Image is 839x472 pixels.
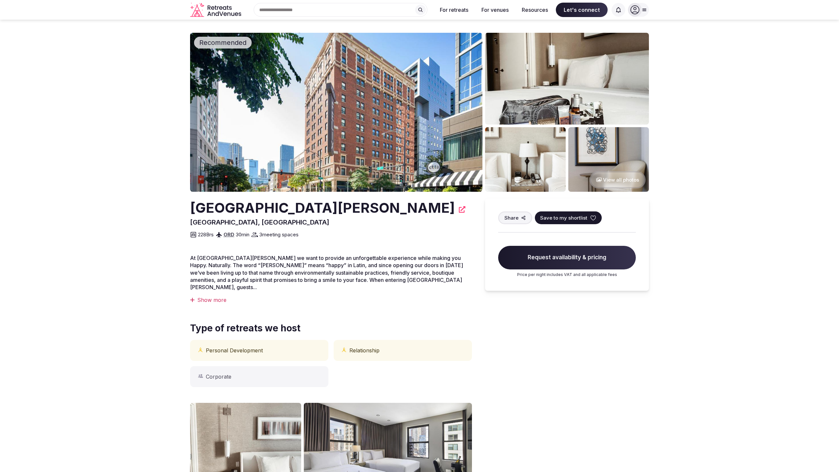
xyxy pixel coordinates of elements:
[485,127,566,192] img: Venue gallery photo
[190,33,482,192] img: Venue cover photo
[568,127,649,192] img: Venue gallery photo
[190,218,329,226] span: [GEOGRAPHIC_DATA], [GEOGRAPHIC_DATA]
[190,296,472,304] div: Show more
[236,231,249,238] span: 30 min
[504,214,518,221] span: Share
[540,214,587,221] span: Save to my shortlist
[498,272,636,278] p: Price per night includes VAT and all applicable fees
[190,322,301,335] span: Type of retreats we host
[224,231,234,238] a: ORD
[198,231,214,238] span: 228 Brs
[476,3,514,17] button: For venues
[556,3,608,17] span: Let's connect
[197,38,249,47] span: Recommended
[190,3,243,17] svg: Retreats and Venues company logo
[435,3,474,17] button: For retreats
[535,211,602,224] button: Save to my shortlist
[517,3,553,17] button: Resources
[498,211,532,224] button: Share
[194,37,252,49] div: Recommended
[485,33,649,125] img: Venue gallery photo
[190,3,243,17] a: Visit the homepage
[498,246,636,269] span: Request availability & pricing
[590,171,646,188] button: View all photos
[259,231,299,238] span: 3 meeting spaces
[190,255,463,291] span: At [GEOGRAPHIC_DATA][PERSON_NAME] we want to provide an unforgettable experience while making you...
[190,198,455,218] h2: [GEOGRAPHIC_DATA][PERSON_NAME]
